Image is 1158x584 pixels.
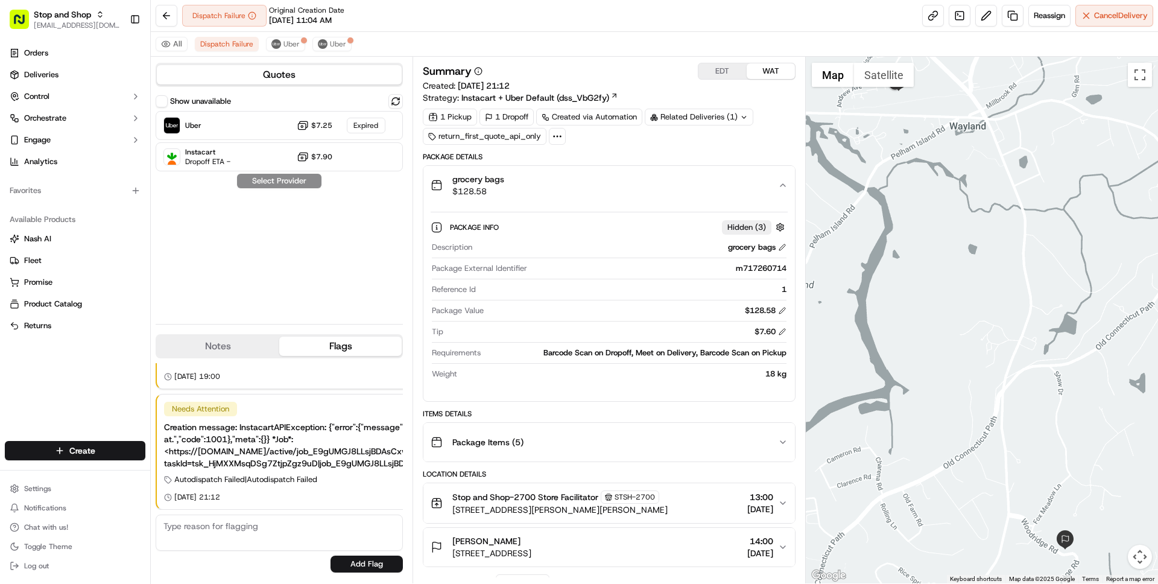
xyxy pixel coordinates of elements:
[5,152,145,171] a: Analytics
[331,556,403,573] button: Add Flag
[12,48,220,68] p: Welcome 👋
[432,348,481,358] span: Requirements
[755,326,786,337] div: $7.60
[269,5,344,15] span: Original Creation Date
[423,109,477,125] div: 1 Pickup
[34,8,91,21] span: Stop and Shop
[5,316,145,335] button: Returns
[102,176,112,186] div: 💻
[5,500,145,516] button: Notifications
[7,170,97,192] a: 📗Knowledge Base
[432,305,484,316] span: Package Value
[5,538,145,555] button: Toggle Theme
[452,173,504,185] span: grocery bags
[5,181,145,200] div: Favorites
[1094,10,1148,21] span: Cancel Delivery
[950,575,1002,583] button: Keyboard shortcuts
[12,115,34,137] img: 1736555255976-a54dd68f-1ca7-489b-9aae-adbdc363a1c4
[461,92,618,104] a: Instacart + Uber Default (dss_VbG2fy)
[311,152,332,162] span: $7.90
[24,503,66,513] span: Notifications
[12,176,22,186] div: 📗
[727,222,766,233] span: Hidden ( 3 )
[745,305,786,316] div: $128.58
[5,441,145,460] button: Create
[747,547,773,559] span: [DATE]
[452,504,668,516] span: [STREET_ADDRESS][PERSON_NAME][PERSON_NAME]
[24,69,59,80] span: Deliveries
[5,109,145,128] button: Orchestrate
[5,130,145,150] button: Engage
[5,251,145,270] button: Fleet
[452,185,504,197] span: $128.58
[279,337,402,356] button: Flags
[1075,5,1153,27] button: CancelDelivery
[24,484,51,494] span: Settings
[174,492,220,502] span: [DATE] 21:12
[10,233,141,244] a: Nash AI
[170,96,231,107] label: Show unavailable
[24,299,82,309] span: Product Catalog
[432,326,443,337] span: Tip
[10,255,141,266] a: Fleet
[312,37,352,51] button: Uber
[728,242,786,253] div: grocery bags
[195,37,259,51] button: Dispatch Failure
[722,220,788,235] button: Hidden (3)
[157,337,279,356] button: Notes
[532,263,786,274] div: m717260714
[10,320,141,331] a: Returns
[452,491,598,503] span: Stop and Shop-2700 Store Facilitator
[5,210,145,229] div: Available Products
[24,277,52,288] span: Promise
[12,12,36,36] img: Nash
[24,175,92,187] span: Knowledge Base
[156,37,188,51] button: All
[185,157,230,167] span: Dropoff ETA -
[41,115,198,127] div: Start new chat
[5,519,145,536] button: Chat with us!
[423,469,795,479] div: Location Details
[297,119,332,132] button: $7.25
[182,5,267,27] div: Dispatch Failure
[347,118,385,133] div: Expired
[747,491,773,503] span: 13:00
[5,557,145,574] button: Log out
[24,91,49,102] span: Control
[452,436,524,448] span: Package Items ( 5 )
[747,63,795,79] button: WAT
[114,175,194,187] span: API Documentation
[34,21,120,30] button: [EMAIL_ADDRESS][DOMAIN_NAME]
[85,204,146,214] a: Powered byPylon
[31,78,217,90] input: Got a question? Start typing here...
[185,147,230,157] span: Instacart
[5,480,145,497] button: Settings
[10,277,141,288] a: Promise
[5,87,145,106] button: Control
[5,43,145,63] a: Orders
[5,65,145,84] a: Deliveries
[174,372,220,381] span: [DATE] 19:00
[1082,576,1099,582] a: Terms (opens in new tab)
[854,63,914,87] button: Show satellite imagery
[423,423,794,462] button: Package Items (5)
[164,402,237,416] div: Needs Attention
[423,152,795,162] div: Package Details
[318,39,327,49] img: profile_uber_ahold_partner.png
[269,15,332,26] span: [DATE] 11:04 AM
[423,409,795,419] div: Items Details
[24,522,68,532] span: Chat with us!
[809,568,849,583] img: Google
[452,535,520,547] span: [PERSON_NAME]
[536,109,642,125] a: Created via Automation
[423,66,472,77] h3: Summary
[24,156,57,167] span: Analytics
[423,205,794,401] div: grocery bags$128.58
[1009,576,1075,582] span: Map data ©2025 Google
[24,48,48,59] span: Orders
[297,151,332,163] button: $7.90
[432,369,457,379] span: Weight
[461,92,609,104] span: Instacart + Uber Default (dss_VbG2fy)
[432,242,472,253] span: Description
[120,205,146,214] span: Pylon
